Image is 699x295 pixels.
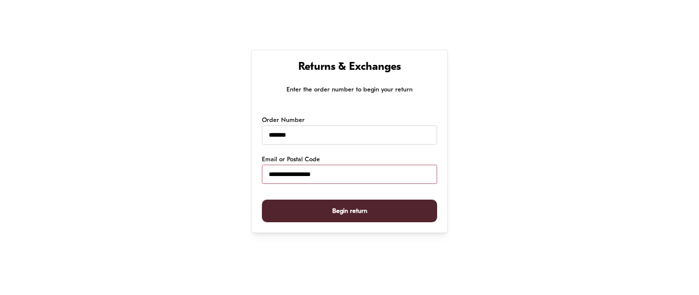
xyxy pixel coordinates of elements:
[262,85,437,95] p: Enter the order number to begin your return
[262,200,437,223] button: Begin return
[262,116,305,125] label: Order Number
[262,60,437,75] h1: Returns & Exchanges
[332,200,367,222] span: Begin return
[262,155,320,165] label: Email or Postal Code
